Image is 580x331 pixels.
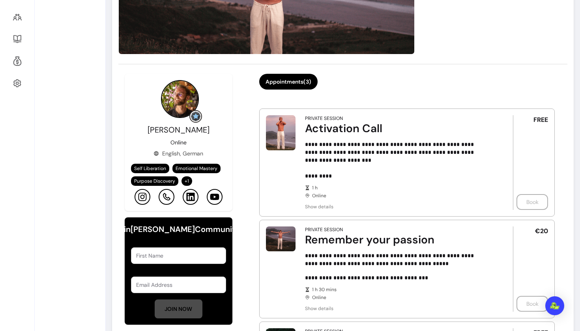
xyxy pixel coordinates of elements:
[305,115,343,122] div: Private Session
[148,125,210,135] span: [PERSON_NAME]
[535,226,548,236] span: €20
[305,185,491,199] div: Online
[9,7,25,26] a: Clients
[305,122,491,136] div: Activation Call
[183,178,191,184] span: + 1
[305,305,491,312] span: Show details
[312,185,491,191] span: 1 h
[533,115,548,125] span: FREE
[305,233,491,247] div: Remember your passion
[115,224,242,235] h6: Join [PERSON_NAME] Community!
[266,226,296,251] img: Remember your passion
[305,226,343,233] div: Private Session
[191,112,200,121] img: Grow
[136,281,221,289] input: Email Address
[176,165,217,172] span: Emotional Mastery
[312,286,491,293] span: 1 h 30 mins
[134,165,166,172] span: Self Liberation
[153,150,203,157] div: English, German
[161,80,199,118] img: Provider image
[134,178,175,184] span: Purpose Discovery
[9,30,25,49] a: Resources
[259,74,318,90] button: Appointments(3)
[545,296,564,315] div: Open Intercom Messenger
[170,138,187,146] p: Online
[305,204,491,210] span: Show details
[9,74,25,93] a: Settings
[266,115,296,150] img: Activation Call
[305,286,491,301] div: Online
[9,52,25,71] a: Refer & Earn
[136,252,221,260] input: First Name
